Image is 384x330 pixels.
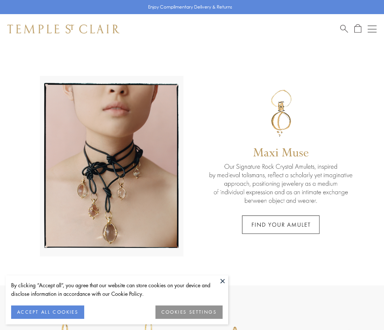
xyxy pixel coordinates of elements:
a: Search [340,24,348,33]
div: By clicking “Accept all”, you agree that our website can store cookies on your device and disclos... [11,281,223,298]
a: Open Shopping Bag [354,24,361,33]
button: COOKIES SETTINGS [155,305,223,319]
button: Open navigation [368,25,377,33]
button: ACCEPT ALL COOKIES [11,305,84,319]
p: Enjoy Complimentary Delivery & Returns [148,3,232,11]
img: Temple St. Clair [7,25,119,33]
